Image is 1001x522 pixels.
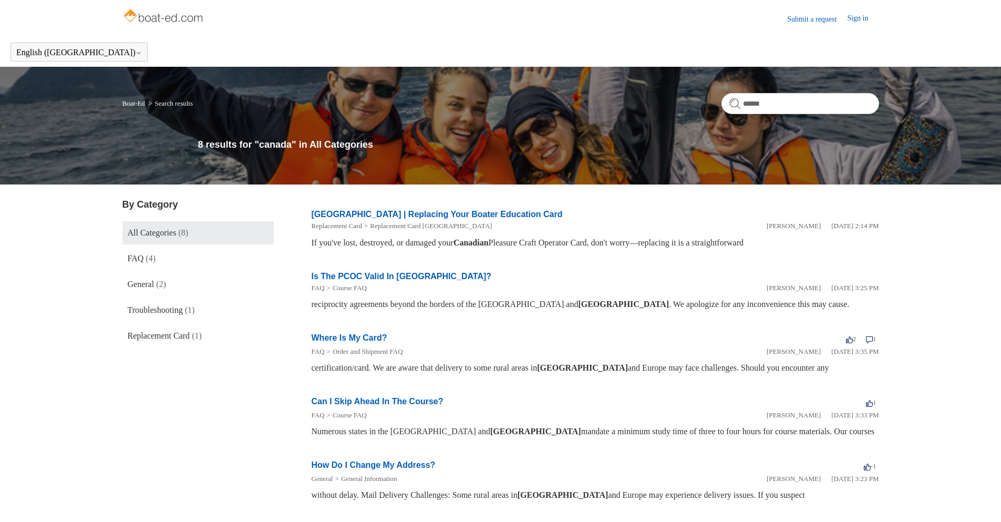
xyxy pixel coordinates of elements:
span: 1 [866,398,876,406]
li: Search results [147,99,193,107]
a: Course FAQ [333,411,367,419]
a: Replacement Card [GEOGRAPHIC_DATA] [370,222,492,230]
em: Canadian [453,238,489,247]
li: [PERSON_NAME] [767,410,821,421]
li: [PERSON_NAME] [767,346,821,357]
a: Can I Skip Ahead In The Course? [312,397,443,406]
time: 01/05/2024, 15:23 [831,475,879,483]
a: How Do I Change My Address? [312,460,436,469]
span: (1) [192,331,202,340]
time: 01/05/2024, 15:33 [831,411,879,419]
a: All Categories (8) [122,221,274,244]
span: (4) [146,254,156,263]
a: [GEOGRAPHIC_DATA] | Replacing Your Boater Education Card [312,210,563,219]
a: Where Is My Card? [312,333,387,342]
li: [PERSON_NAME] [767,474,821,484]
input: Search [721,93,879,114]
span: 1 [866,335,876,343]
li: Replacement Card [312,221,362,231]
div: If you've lost, destroyed, or damaged your Pleasure Craft Operator Card, don't worry—replacing it... [312,237,879,249]
h3: By Category [122,198,274,212]
a: Replacement Card [312,222,362,230]
div: reciprocity agreements beyond the borders of the [GEOGRAPHIC_DATA] and . We apologize for any inc... [312,298,879,311]
li: Replacement Card Canada [362,221,492,231]
button: English ([GEOGRAPHIC_DATA]) [16,48,142,57]
em: [GEOGRAPHIC_DATA] [537,363,628,372]
span: (8) [178,228,188,237]
span: (2) [156,280,166,289]
a: Troubleshooting (1) [122,299,274,322]
li: Order and Shipment FAQ [325,346,403,357]
a: FAQ [312,411,325,419]
time: 01/05/2024, 15:35 [831,347,879,355]
a: General (2) [122,273,274,296]
a: FAQ [312,284,325,292]
a: Is The PCOC Valid In [GEOGRAPHIC_DATA]? [312,272,492,281]
span: -1 [864,462,876,470]
li: General Information [333,474,397,484]
a: FAQ [312,347,325,355]
a: Sign in [847,13,879,25]
span: Troubleshooting [128,305,183,314]
span: General [128,280,154,289]
a: General [312,475,333,483]
img: Boat-Ed Help Center home page [122,6,206,27]
span: All Categories [128,228,177,237]
em: [GEOGRAPHIC_DATA] [518,490,608,499]
a: General Information [341,475,397,483]
a: Submit a request [787,14,847,25]
li: FAQ [312,283,325,293]
a: Order and Shipment FAQ [333,347,403,355]
span: Replacement Card [128,331,190,340]
div: certification/card. We are aware that delivery to some rural areas in and Europe may face challen... [312,362,879,374]
li: FAQ [312,346,325,357]
div: Numerous states in the [GEOGRAPHIC_DATA] and mandate a minimum study time of three to four hours ... [312,425,879,438]
li: FAQ [312,410,325,421]
li: Course FAQ [325,283,367,293]
a: Boat-Ed [122,99,145,107]
h1: 8 results for "canada" in All Categories [198,138,879,152]
span: (1) [185,305,195,314]
time: 01/05/2024, 15:25 [831,284,879,292]
span: 2 [846,335,856,343]
li: [PERSON_NAME] [767,283,821,293]
li: Boat-Ed [122,99,147,107]
a: Course FAQ [333,284,367,292]
span: FAQ [128,254,144,263]
time: 05/22/2024, 14:14 [831,222,879,230]
li: Course FAQ [325,410,367,421]
div: Live chat [966,487,993,514]
em: [GEOGRAPHIC_DATA] [578,300,669,309]
li: [PERSON_NAME] [767,221,821,231]
em: [GEOGRAPHIC_DATA] [490,427,581,436]
div: without delay. Mail Delivery Challenges: Some rural areas in and Europe may experience delivery i... [312,489,879,501]
a: FAQ (4) [122,247,274,270]
li: General [312,474,333,484]
a: Replacement Card (1) [122,324,274,347]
